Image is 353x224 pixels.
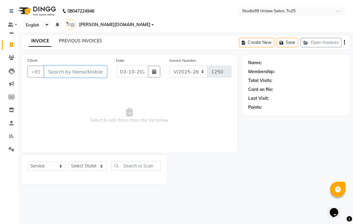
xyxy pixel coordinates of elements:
img: logo [16,2,58,20]
iframe: chat widget [327,199,347,218]
a: PREVIOUS INVOICES [59,38,102,44]
b: 08047224946 [67,2,94,20]
div: Card on file: [248,86,273,93]
div: Total Visits: [248,77,272,84]
label: Invoice Number [169,58,196,63]
input: Search or Scan [111,161,161,171]
button: Create New [239,38,274,47]
div: Name: [248,60,262,66]
span: [PERSON_NAME][DOMAIN_NAME] [79,22,150,28]
span: Select & add items from the list below [28,85,231,146]
label: Date [116,58,124,63]
input: Search by Name/Mobile/Email/Code [44,66,107,77]
img: VAISHALI.TK [65,19,76,30]
label: Client [28,58,37,63]
button: Save [277,38,298,47]
div: Last Visit: [248,95,269,102]
div: Points: [248,104,262,111]
div: Membership: [248,69,275,75]
button: Open Invoices [301,38,341,47]
a: INVOICE [29,36,51,47]
button: +91 [28,66,45,77]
